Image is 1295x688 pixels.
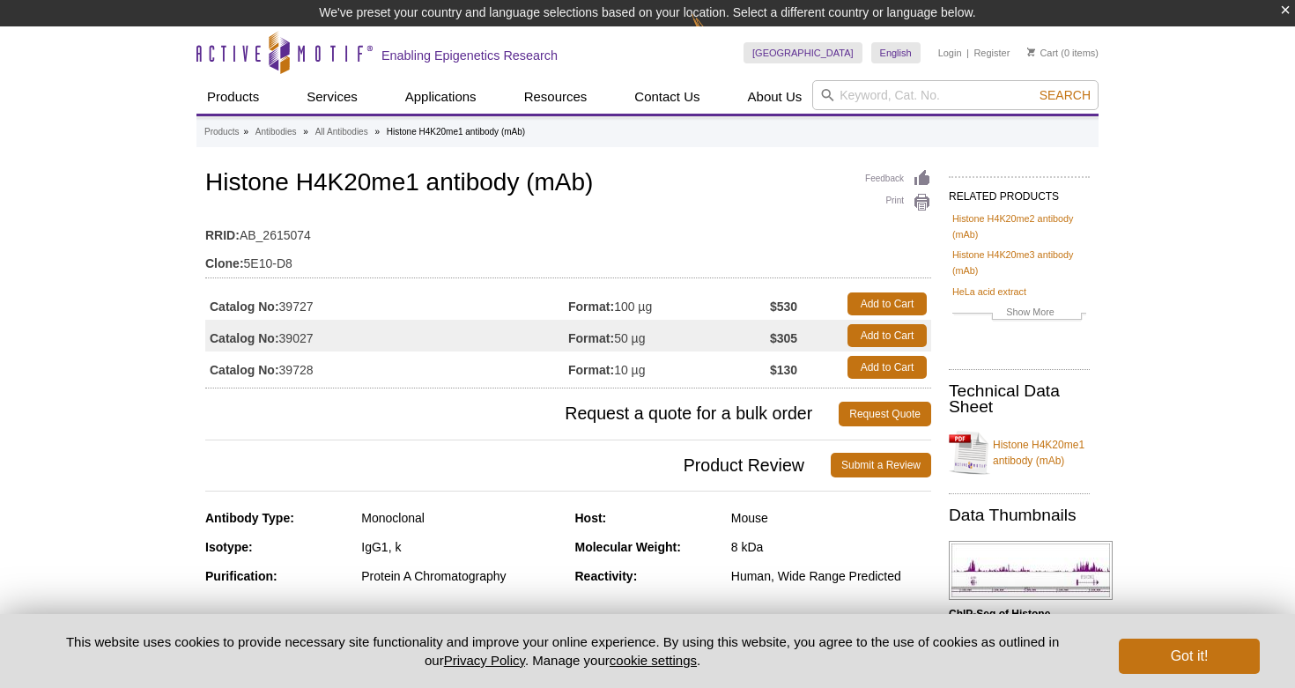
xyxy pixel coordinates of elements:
[731,510,931,526] div: Mouse
[205,227,240,243] strong: RRID:
[303,127,308,137] li: »
[575,540,681,554] strong: Molecular Weight:
[205,511,294,525] strong: Antibody Type:
[1027,47,1058,59] a: Cart
[831,453,931,477] a: Submit a Review
[575,569,638,583] strong: Reactivity:
[1034,87,1096,103] button: Search
[847,356,927,379] a: Add to Cart
[205,351,568,383] td: 39728
[210,330,279,346] strong: Catalog No:
[847,292,927,315] a: Add to Cart
[444,653,525,668] a: Privacy Policy
[395,80,487,114] a: Applications
[196,80,270,114] a: Products
[315,124,368,140] a: All Antibodies
[575,511,607,525] strong: Host:
[1119,639,1260,674] button: Got it!
[865,169,931,189] a: Feedback
[731,539,931,555] div: 8 kDa
[568,362,614,378] strong: Format:
[1040,88,1091,102] span: Search
[949,383,1090,415] h2: Technical Data Sheet
[770,330,797,346] strong: $305
[205,288,568,320] td: 39727
[205,569,277,583] strong: Purification:
[568,288,770,320] td: 100 µg
[952,284,1026,300] a: HeLa acid extract
[387,127,525,137] li: Histone H4K20me1 antibody (mAb)
[949,541,1113,600] img: Histone H4K20me1 antibody (mAb) tested by ChIP-Seq.
[205,217,931,245] td: AB_2615074
[737,80,813,114] a: About Us
[35,633,1090,670] p: This website uses cookies to provide necessary site functionality and improve your online experie...
[205,320,568,351] td: 39027
[949,608,1050,636] b: ChIP-Seq of Histone H4K20me1 mAb.
[1027,42,1099,63] li: (0 items)
[610,653,697,668] button: cookie settings
[952,304,1086,324] a: Show More
[952,247,1086,278] a: Histone H4K20me3 antibody (mAb)
[731,568,931,584] div: Human, Wide Range Predicted
[568,320,770,351] td: 50 µg
[374,127,380,137] li: »
[624,80,710,114] a: Contact Us
[847,324,927,347] a: Add to Cart
[205,453,831,477] span: Product Review
[839,402,931,426] a: Request Quote
[770,299,797,314] strong: $530
[361,568,561,584] div: Protein A Chromatography
[770,362,797,378] strong: $130
[205,402,839,426] span: Request a quote for a bulk order
[692,13,738,55] img: Change Here
[204,124,239,140] a: Products
[865,193,931,212] a: Print
[210,362,279,378] strong: Catalog No:
[205,169,931,199] h1: Histone H4K20me1 antibody (mAb)
[949,606,1090,670] p: (Click image to enlarge and see details.)
[243,127,248,137] li: »
[205,255,244,271] strong: Clone:
[568,299,614,314] strong: Format:
[871,42,921,63] a: English
[949,507,1090,523] h2: Data Thumbnails
[361,510,561,526] div: Monoclonal
[205,245,931,273] td: 5E10-D8
[952,211,1086,242] a: Histone H4K20me2 antibody (mAb)
[381,48,558,63] h2: Enabling Epigenetics Research
[255,124,297,140] a: Antibodies
[973,47,1010,59] a: Register
[812,80,1099,110] input: Keyword, Cat. No.
[361,539,561,555] div: IgG1, k
[1027,48,1035,56] img: Your Cart
[744,42,862,63] a: [GEOGRAPHIC_DATA]
[949,426,1090,479] a: Histone H4K20me1 antibody (mAb)
[568,330,614,346] strong: Format:
[210,299,279,314] strong: Catalog No:
[205,540,253,554] strong: Isotype:
[966,42,969,63] li: |
[568,351,770,383] td: 10 µg
[296,80,368,114] a: Services
[514,80,598,114] a: Resources
[949,176,1090,208] h2: RELATED PRODUCTS
[938,47,962,59] a: Login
